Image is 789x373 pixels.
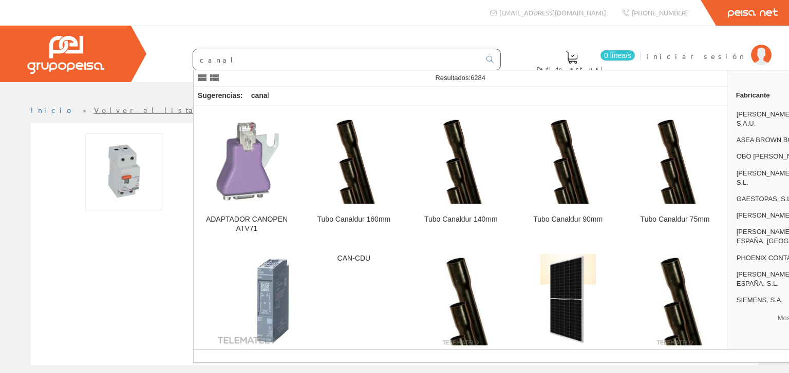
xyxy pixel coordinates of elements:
[523,215,613,224] div: Tubo Canaldur 90mm
[600,50,635,61] span: 0 línea/s
[202,115,292,205] img: ADAPTADOR CANOPEN ATV71
[202,256,292,345] img: ET 200SP, CM CAN Gateway to CAN or CANopen networks, CAN 2.0A/B, CANopen Manager to CiA301/302, CANo
[320,114,388,207] img: Tubo Canaldur 160mm
[85,133,162,210] img: Foto artículo Diferencial Vivienda 2x40x30ma (150x150)
[630,215,720,224] div: Tubo Canaldur 75mm
[194,106,300,245] a: ADAPTADOR CANOPEN ATV71 ADAPTADOR CANOPEN ATV71
[515,106,621,245] a: Tubo Canaldur 90mm Tubo Canaldur 90mm
[433,254,489,346] img: CANALIZACIÓN_RÍGIDA-CANALDUR_50
[641,114,709,207] img: Tubo Canaldur 75mm
[408,106,514,245] a: Tubo Canaldur 140mm Tubo Canaldur 140mm
[94,105,297,114] a: Volver al listado de productos
[300,106,407,245] a: Tubo Canaldur 160mm Tubo Canaldur 160mm
[247,87,273,105] div: l
[435,74,485,82] span: Resultados:
[647,254,703,346] img: Tubo canalización rígida Canaldur 63mm
[622,106,728,245] a: Tubo Canaldur 75mm Tubo Canaldur 75mm
[540,254,596,346] img: Módulo solar 545W 144cel HiKu6 mono Canadian Solar (30ud)
[499,8,607,17] span: [EMAIL_ADDRESS][DOMAIN_NAME]
[646,43,772,52] a: Iniciar sesión
[194,89,245,103] div: Sugerencias:
[534,114,602,207] img: Tubo Canaldur 90mm
[416,215,506,224] div: Tubo Canaldur 140mm
[193,49,480,70] input: Buscar ...
[309,254,399,263] div: CAN-CDU
[537,64,607,74] span: Pedido actual
[427,114,495,207] img: Tubo Canaldur 140mm
[31,105,74,114] a: Inicio
[251,91,268,100] strong: cana
[471,74,485,82] span: 6284
[202,215,292,233] div: ADAPTADOR CANOPEN ATV71
[646,51,746,61] span: Iniciar sesión
[632,8,688,17] span: [PHONE_NUMBER]
[27,36,104,74] img: Grupo Peisa
[309,215,399,224] div: Tubo Canaldur 160mm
